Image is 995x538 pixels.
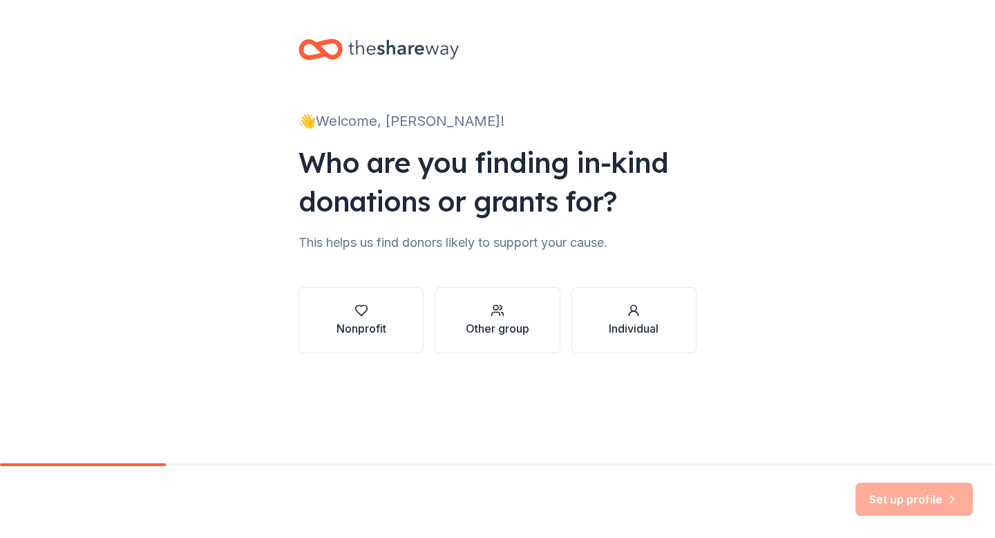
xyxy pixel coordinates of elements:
div: Nonprofit [337,320,386,337]
button: Individual [571,287,696,353]
div: 👋 Welcome, [PERSON_NAME]! [298,110,696,132]
div: Individual [609,320,658,337]
button: Nonprofit [298,287,424,353]
button: Other group [435,287,560,353]
div: This helps us find donors likely to support your cause. [298,232,696,254]
div: Who are you finding in-kind donations or grants for? [298,143,696,221]
div: Other group [466,320,529,337]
